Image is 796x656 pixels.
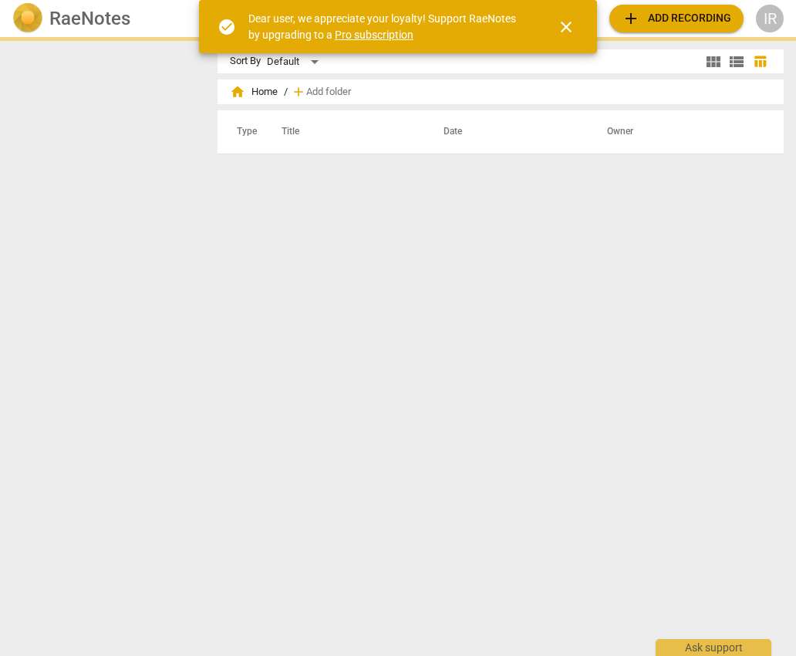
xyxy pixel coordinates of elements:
[218,18,236,36] span: check_circle
[589,110,767,154] th: Owner
[548,8,585,46] button: Close
[753,54,767,69] span: table_chart
[622,9,731,28] span: Add recording
[622,9,640,28] span: add
[756,5,784,32] button: IR
[230,56,261,67] div: Sort By
[248,11,529,42] div: Dear user, we appreciate your loyalty! Support RaeNotes by upgrading to a
[748,50,771,73] button: Table view
[49,8,130,29] h2: RaeNotes
[727,52,746,71] span: view_list
[656,639,771,656] div: Ask support
[12,3,43,34] img: Logo
[12,3,202,34] a: LogoRaeNotes
[335,29,413,41] a: Pro subscription
[425,110,589,154] th: Date
[725,50,748,73] button: List view
[263,110,425,154] th: Title
[291,84,306,100] span: add
[230,84,278,100] span: Home
[557,18,575,36] span: close
[704,52,723,71] span: view_module
[702,50,725,73] button: Tile view
[609,5,744,32] button: Upload
[230,84,245,100] span: home
[306,86,351,98] span: Add folder
[224,110,263,154] th: Type
[267,49,324,74] div: Default
[284,86,288,98] span: /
